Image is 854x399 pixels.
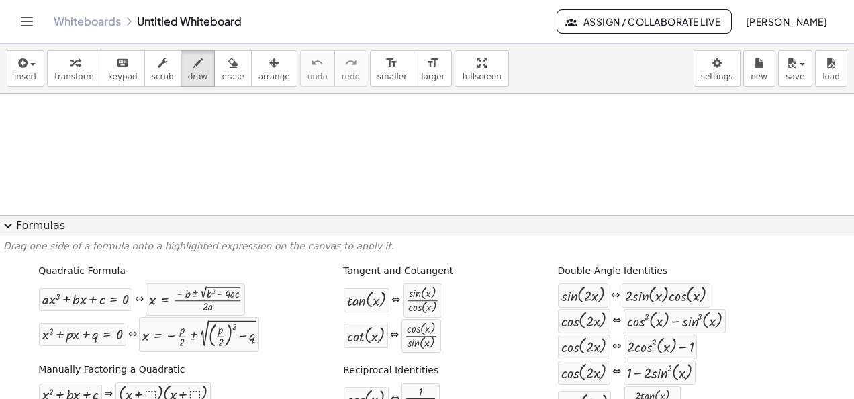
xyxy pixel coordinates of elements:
[815,50,847,87] button: load
[7,50,44,87] button: insert
[135,292,144,308] div: ⇔
[181,50,216,87] button: draw
[144,50,181,87] button: scrub
[462,72,501,81] span: fullscreen
[188,72,208,81] span: draw
[38,363,185,377] label: Manually Factoring a Quadratic
[101,50,145,87] button: keyboardkeypad
[377,72,407,81] span: smaller
[307,72,328,81] span: undo
[116,55,129,71] i: keyboard
[786,72,804,81] span: save
[128,327,137,343] div: ⇔
[47,50,101,87] button: transform
[344,55,357,71] i: redo
[745,15,827,28] span: [PERSON_NAME]
[778,50,812,87] button: save
[455,50,508,87] button: fullscreen
[701,72,733,81] span: settings
[751,72,767,81] span: new
[734,9,838,34] button: [PERSON_NAME]
[568,15,720,28] span: Assign / Collaborate Live
[612,339,621,355] div: ⇔
[311,55,324,71] i: undo
[822,72,840,81] span: load
[54,15,121,28] a: Whiteboards
[152,72,174,81] span: scrub
[14,72,37,81] span: insert
[334,50,367,87] button: redoredo
[251,50,297,87] button: arrange
[343,364,438,378] label: Reciprocal Identities
[611,288,620,304] div: ⇔
[421,72,444,81] span: larger
[16,11,38,32] button: Toggle navigation
[342,72,360,81] span: redo
[557,265,667,278] label: Double-Angle Identities
[108,72,138,81] span: keypad
[385,55,398,71] i: format_size
[300,50,335,87] button: undoundo
[214,50,251,87] button: erase
[343,265,453,278] label: Tangent and Cotangent
[38,265,126,278] label: Quadratic Formula
[612,314,621,329] div: ⇔
[258,72,290,81] span: arrange
[390,328,399,343] div: ⇔
[370,50,414,87] button: format_sizesmaller
[426,55,439,71] i: format_size
[694,50,741,87] button: settings
[414,50,452,87] button: format_sizelarger
[557,9,732,34] button: Assign / Collaborate Live
[612,365,621,380] div: ⇔
[3,240,851,253] p: Drag one side of a formula onto a highlighted expression on the canvas to apply it.
[743,50,775,87] button: new
[54,72,94,81] span: transform
[391,293,400,308] div: ⇔
[222,72,244,81] span: erase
